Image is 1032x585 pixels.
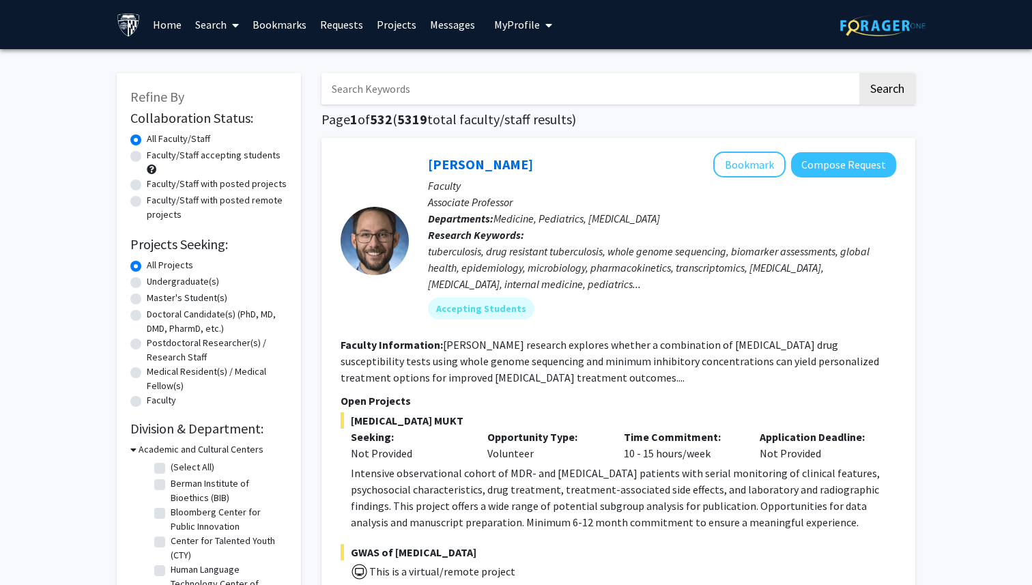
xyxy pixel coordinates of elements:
[428,177,896,194] p: Faculty
[147,393,176,408] label: Faculty
[171,476,284,505] label: Berman Institute of Bioethics (BIB)
[428,243,896,292] div: tuberculosis, drug resistant tuberculosis, whole genome sequencing, biomarker assessments, global...
[139,442,263,457] h3: Academic and Cultural Centers
[749,429,886,461] div: Not Provided
[428,156,533,173] a: [PERSON_NAME]
[428,212,493,225] b: Departments:
[351,465,896,530] p: Intensive observational cohort of MDR- and [MEDICAL_DATA] patients with serial monitoring of clin...
[341,338,443,352] b: Faculty Information:
[147,336,287,365] label: Postdoctoral Researcher(s) / Research Staff
[147,177,287,191] label: Faculty/Staff with posted projects
[370,111,392,128] span: 532
[624,429,740,445] p: Time Commitment:
[147,274,219,289] label: Undergraduate(s)
[10,524,58,575] iframe: Chat
[130,88,184,105] span: Refine By
[350,111,358,128] span: 1
[791,152,896,177] button: Compose Request to Jeffrey Tornheim
[428,228,524,242] b: Research Keywords:
[341,393,896,409] p: Open Projects
[428,194,896,210] p: Associate Professor
[147,291,227,305] label: Master's Student(s)
[368,565,515,578] span: This is a virtual/remote project
[370,1,423,48] a: Projects
[147,258,193,272] label: All Projects
[146,1,188,48] a: Home
[760,429,876,445] p: Application Deadline:
[341,338,879,384] fg-read-more: [PERSON_NAME] research explores whether a combination of [MEDICAL_DATA] drug susceptibility tests...
[493,212,660,225] span: Medicine, Pediatrics, [MEDICAL_DATA]
[130,236,287,253] h2: Projects Seeking:
[117,13,141,37] img: Johns Hopkins University Logo
[494,18,540,31] span: My Profile
[171,460,214,474] label: (Select All)
[171,534,284,562] label: Center for Talented Youth (CTY)
[147,132,210,146] label: All Faculty/Staff
[188,1,246,48] a: Search
[341,544,896,560] span: GWAS of [MEDICAL_DATA]
[313,1,370,48] a: Requests
[341,412,896,429] span: [MEDICAL_DATA] MUKT
[840,15,926,36] img: ForagerOne Logo
[130,420,287,437] h2: Division & Department:
[147,193,287,222] label: Faculty/Staff with posted remote projects
[130,110,287,126] h2: Collaboration Status:
[477,429,614,461] div: Volunteer
[321,73,857,104] input: Search Keywords
[147,148,281,162] label: Faculty/Staff accepting students
[147,365,287,393] label: Medical Resident(s) / Medical Fellow(s)
[423,1,482,48] a: Messages
[351,445,467,461] div: Not Provided
[859,73,915,104] button: Search
[614,429,750,461] div: 10 - 15 hours/week
[246,1,313,48] a: Bookmarks
[171,505,284,534] label: Bloomberg Center for Public Innovation
[397,111,427,128] span: 5319
[487,429,603,445] p: Opportunity Type:
[428,298,534,319] mat-chip: Accepting Students
[713,152,786,177] button: Add Jeffrey Tornheim to Bookmarks
[351,429,467,445] p: Seeking:
[321,111,915,128] h1: Page of ( total faculty/staff results)
[147,307,287,336] label: Doctoral Candidate(s) (PhD, MD, DMD, PharmD, etc.)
